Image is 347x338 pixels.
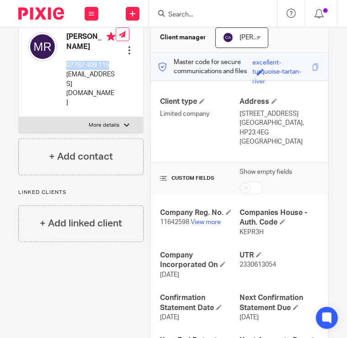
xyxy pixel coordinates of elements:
[223,32,234,43] img: svg%3E
[107,32,116,41] i: Primary
[160,33,206,42] h3: Client manager
[160,293,240,313] h4: Confirmation Statement Date
[240,137,319,146] p: [GEOGRAPHIC_DATA]
[252,58,310,69] div: excellent-turquoise-tartan-river
[160,314,179,321] span: [DATE]
[49,150,113,164] h4: + Add contact
[240,34,290,41] span: [PERSON_NAME]
[66,32,116,52] h4: [PERSON_NAME]
[66,70,116,107] p: [EMAIL_ADDRESS][DOMAIN_NAME]
[40,216,122,231] h4: + Add linked client
[191,219,221,225] a: View more
[160,251,240,270] h4: Company Incorporated On
[240,314,259,321] span: [DATE]
[240,167,292,177] label: Show empty fields
[160,208,240,218] h4: Company Reg. No.
[240,262,276,268] span: 2330613054
[18,7,64,20] img: Pixie
[167,11,250,19] input: Search
[89,122,119,129] p: More details
[66,61,116,70] p: 07787 409 115
[240,109,319,118] p: [STREET_ADDRESS]
[160,219,189,225] span: 11642598
[160,109,240,118] p: Limited company
[240,229,264,236] span: KEPR3H
[160,175,240,182] h4: CUSTOM FIELDS
[158,58,252,76] p: Master code for secure communications and files
[240,251,319,260] h4: UTR
[240,118,319,137] p: [GEOGRAPHIC_DATA], HP23 4EG
[28,32,57,61] img: svg%3E
[160,97,240,107] h4: Client type
[240,97,319,107] h4: Address
[240,293,319,313] h4: Next Confirmation Statement Due
[240,208,319,228] h4: Companies House - Auth. Code
[18,189,144,196] p: Linked clients
[160,272,179,278] span: [DATE]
